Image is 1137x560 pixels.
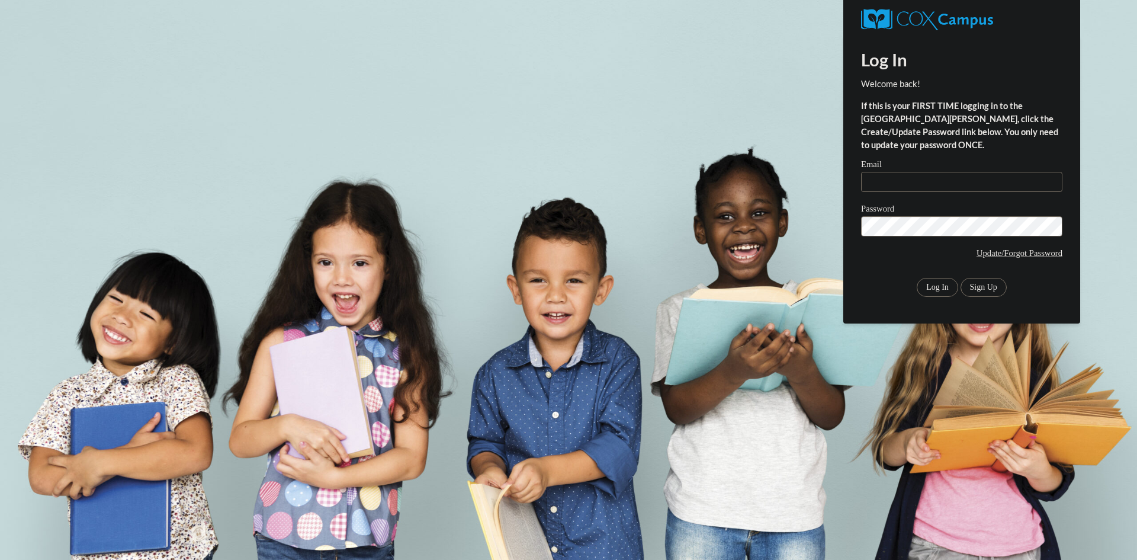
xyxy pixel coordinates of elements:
p: Welcome back! [861,78,1062,91]
input: Log In [917,278,958,297]
h1: Log In [861,47,1062,72]
label: Password [861,204,1062,216]
strong: If this is your FIRST TIME logging in to the [GEOGRAPHIC_DATA][PERSON_NAME], click the Create/Upd... [861,101,1058,150]
a: COX Campus [861,14,993,24]
img: COX Campus [861,9,993,30]
label: Email [861,160,1062,172]
a: Sign Up [961,278,1007,297]
a: Update/Forgot Password [977,248,1062,258]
